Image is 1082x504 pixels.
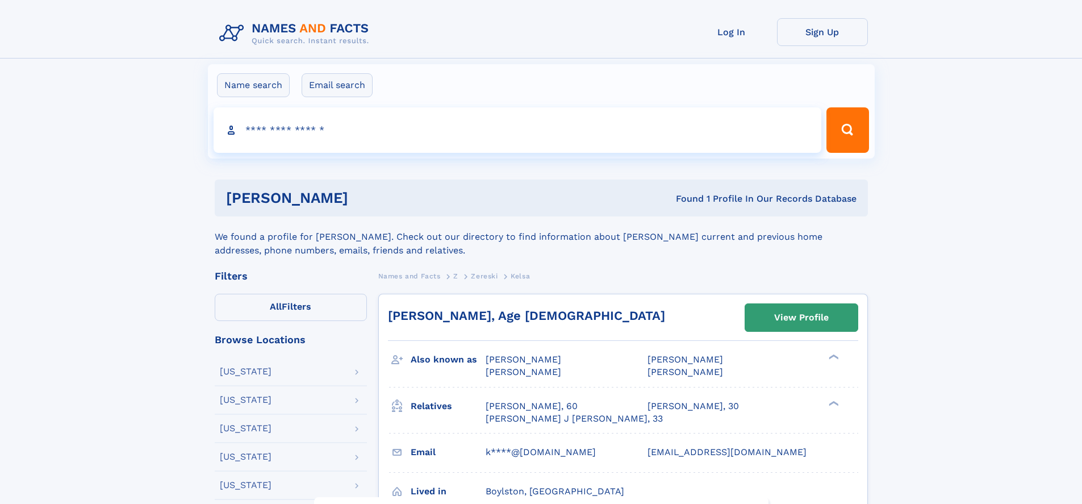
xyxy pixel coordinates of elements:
[826,107,868,153] button: Search Button
[647,354,723,365] span: [PERSON_NAME]
[486,400,578,413] a: [PERSON_NAME], 60
[215,216,868,257] div: We found a profile for [PERSON_NAME]. Check out our directory to find information about [PERSON_N...
[826,353,839,361] div: ❯
[486,366,561,377] span: [PERSON_NAME]
[215,294,367,321] label: Filters
[471,269,498,283] a: Zereski
[486,413,663,425] a: [PERSON_NAME] J [PERSON_NAME], 33
[411,397,486,416] h3: Relatives
[217,73,290,97] label: Name search
[220,424,271,433] div: [US_STATE]
[511,272,530,280] span: Kelsa
[486,354,561,365] span: [PERSON_NAME]
[686,18,777,46] a: Log In
[774,305,829,331] div: View Profile
[215,18,378,49] img: Logo Names and Facts
[226,191,512,205] h1: [PERSON_NAME]
[826,399,839,407] div: ❯
[411,482,486,501] h3: Lived in
[411,443,486,462] h3: Email
[220,481,271,490] div: [US_STATE]
[647,447,807,457] span: [EMAIL_ADDRESS][DOMAIN_NAME]
[220,452,271,461] div: [US_STATE]
[411,350,486,369] h3: Also known as
[220,395,271,405] div: [US_STATE]
[486,486,624,497] span: Boylston, [GEOGRAPHIC_DATA]
[302,73,373,97] label: Email search
[512,193,857,205] div: Found 1 Profile In Our Records Database
[647,400,739,413] a: [PERSON_NAME], 30
[453,272,458,280] span: Z
[270,301,282,312] span: All
[215,271,367,281] div: Filters
[745,304,858,331] a: View Profile
[471,272,498,280] span: Zereski
[647,366,723,377] span: [PERSON_NAME]
[777,18,868,46] a: Sign Up
[378,269,441,283] a: Names and Facts
[214,107,822,153] input: search input
[388,309,665,323] a: [PERSON_NAME], Age [DEMOGRAPHIC_DATA]
[220,367,271,376] div: [US_STATE]
[215,335,367,345] div: Browse Locations
[453,269,458,283] a: Z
